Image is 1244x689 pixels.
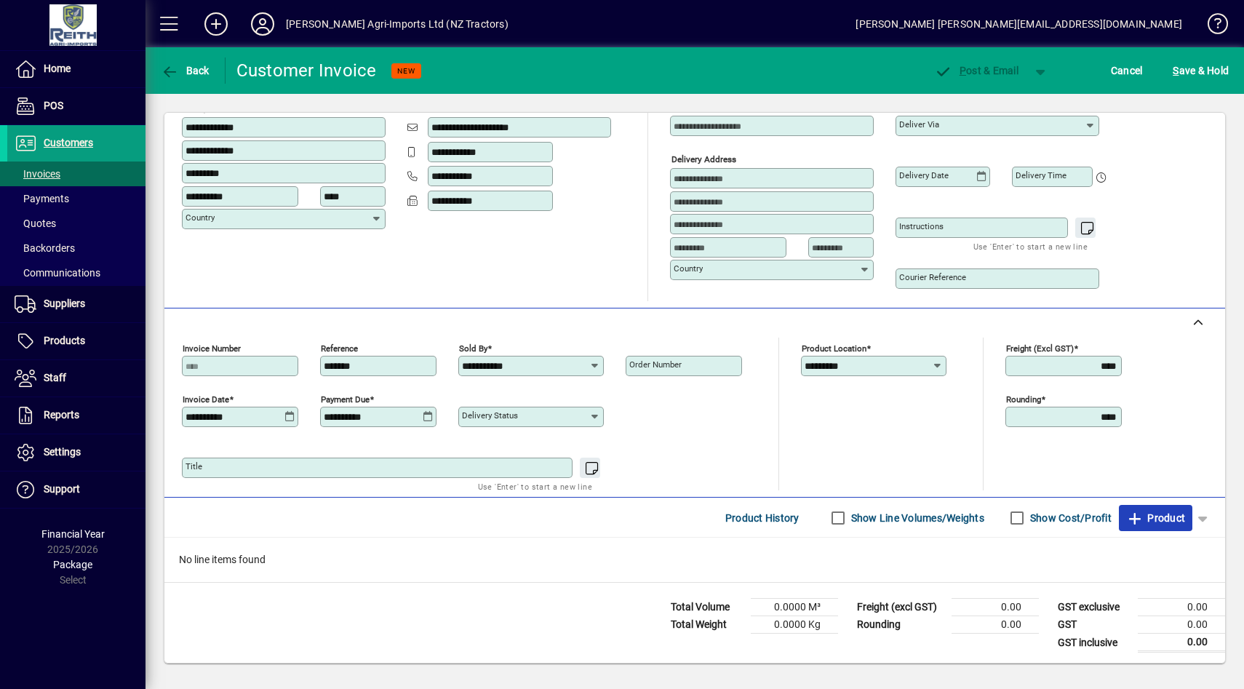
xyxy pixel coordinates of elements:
a: Invoices [7,162,145,186]
span: POS [44,100,63,111]
td: 0.0000 M³ [751,599,838,616]
span: Customers [44,137,93,148]
mat-label: Invoice number [183,343,241,354]
span: Communications [15,267,100,279]
a: Products [7,323,145,359]
mat-hint: Use 'Enter' to start a new line [478,478,592,495]
span: ost & Email [934,65,1018,76]
td: GST [1050,616,1138,634]
span: Reports [44,409,79,421]
mat-label: Instructions [899,221,944,231]
a: Reports [7,397,145,434]
mat-label: Delivery time [1016,170,1066,180]
a: View on map [343,92,366,115]
a: Suppliers [7,286,145,322]
mat-label: Courier Reference [899,272,966,282]
span: Quotes [15,218,56,229]
button: Product History [719,505,805,531]
td: GST exclusive [1050,599,1138,616]
td: GST inclusive [1050,634,1138,652]
a: Settings [7,434,145,471]
mat-label: Country [186,212,215,223]
button: Save & Hold [1169,57,1232,84]
span: Staff [44,372,66,383]
button: Add [193,11,239,37]
label: Show Line Volumes/Weights [848,511,984,525]
td: Freight (excl GST) [850,599,952,616]
mat-label: Freight (excl GST) [1006,343,1074,354]
a: Knowledge Base [1197,3,1226,50]
span: Financial Year [41,528,105,540]
a: Staff [7,360,145,397]
mat-label: Title [186,461,202,471]
div: Customer Invoice [236,59,377,82]
span: NEW [397,66,415,76]
td: Rounding [850,616,952,634]
span: Invoices [15,168,60,180]
mat-label: Payment due [321,394,370,405]
mat-label: Deliver via [899,119,939,130]
a: POS [7,88,145,124]
span: Payments [15,193,69,204]
span: Product [1126,506,1185,530]
div: [PERSON_NAME] [PERSON_NAME][EMAIL_ADDRESS][DOMAIN_NAME] [856,12,1182,36]
td: Total Weight [663,616,751,634]
td: 0.00 [1138,599,1225,616]
button: Back [157,57,213,84]
a: Payments [7,186,145,211]
mat-label: Reference [321,343,358,354]
span: Suppliers [44,298,85,309]
a: Backorders [7,236,145,260]
a: Quotes [7,211,145,236]
td: Total Volume [663,599,751,616]
button: Cancel [1107,57,1147,84]
span: Settings [44,446,81,458]
label: Show Cost/Profit [1027,511,1112,525]
mat-label: Product location [802,343,866,354]
span: Cancel [1111,59,1143,82]
span: Backorders [15,242,75,254]
td: 0.0000 Kg [751,616,838,634]
td: 0.00 [952,616,1039,634]
button: Product [1119,505,1192,531]
mat-label: Sold by [459,343,487,354]
div: [PERSON_NAME] Agri-Imports Ltd (NZ Tractors) [286,12,509,36]
button: Copy to Delivery address [366,92,389,116]
span: P [960,65,966,76]
mat-label: Invoice date [183,394,229,405]
mat-label: Delivery date [899,170,949,180]
span: Products [44,335,85,346]
td: 0.00 [952,599,1039,616]
td: 0.00 [1138,616,1225,634]
span: ave & Hold [1173,59,1229,82]
span: Package [53,559,92,570]
span: Back [161,65,210,76]
span: Home [44,63,71,74]
mat-label: Country [674,263,703,274]
mat-hint: Use 'Enter' to start a new line [973,238,1088,255]
a: Support [7,471,145,508]
td: 0.00 [1138,634,1225,652]
a: Communications [7,260,145,285]
span: S [1173,65,1179,76]
span: Product History [725,506,800,530]
app-page-header-button: Back [145,57,226,84]
button: Profile [239,11,286,37]
mat-label: Delivery status [462,410,518,421]
button: Post & Email [927,57,1026,84]
div: No line items found [164,538,1225,582]
a: Home [7,51,145,87]
span: Support [44,483,80,495]
mat-label: Rounding [1006,394,1041,405]
mat-label: Order number [629,359,682,370]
